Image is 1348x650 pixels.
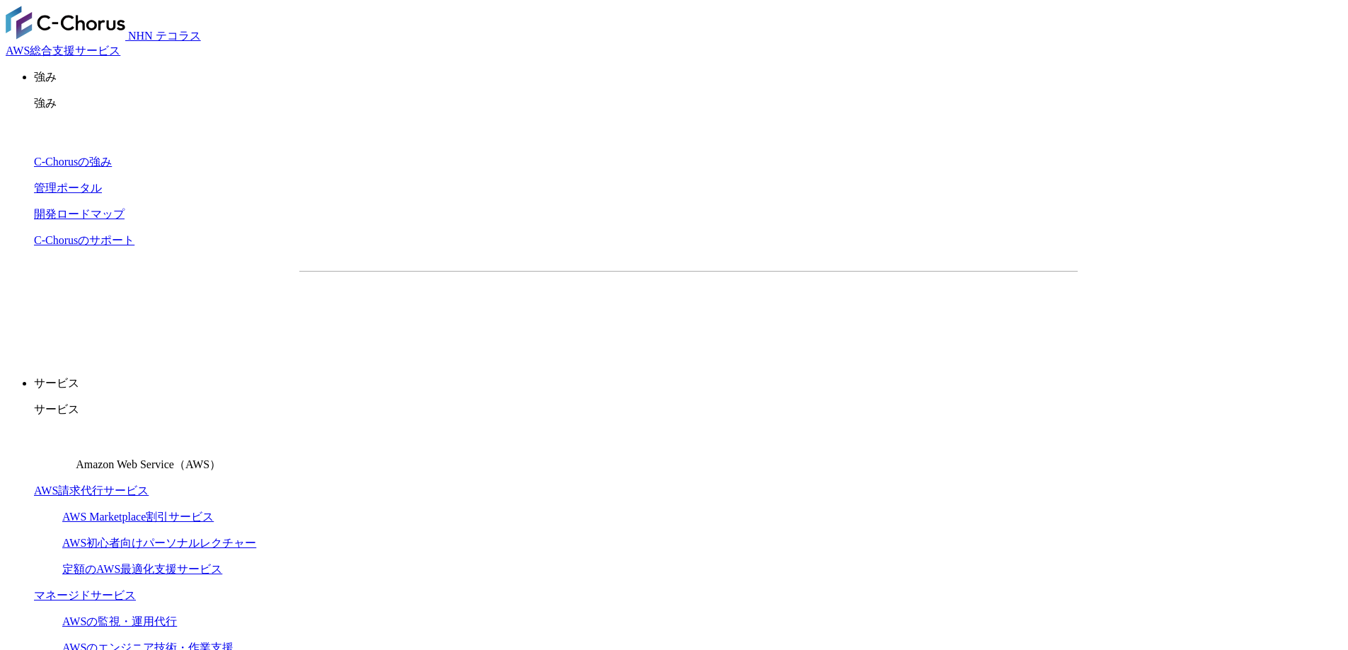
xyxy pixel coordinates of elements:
a: 管理ポータル [34,182,102,194]
a: 定額のAWS最適化支援サービス [62,563,222,575]
span: Amazon Web Service（AWS） [76,458,221,470]
a: AWS総合支援サービス C-Chorus NHN テコラスAWS総合支援サービス [6,30,201,57]
a: 資料を請求する [454,294,681,330]
a: AWS初心者向けパーソナルレクチャー [62,537,256,549]
a: まずは相談する [696,294,923,330]
p: サービス [34,402,1342,417]
a: 開発ロードマップ [34,208,125,220]
a: C-Chorusの強み [34,156,112,168]
a: AWS請求代行サービス [34,484,149,497]
a: C-Chorusのサポート [34,234,134,246]
img: Amazon Web Service（AWS） [34,429,74,468]
a: マネージドサービス [34,589,136,601]
img: AWS総合支援サービス C-Chorus [6,6,125,40]
p: サービス [34,376,1342,391]
p: 強み [34,70,1342,85]
p: 強み [34,96,1342,111]
a: AWS Marketplace割引サービス [62,511,214,523]
a: AWSの監視・運用代行 [62,615,177,627]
